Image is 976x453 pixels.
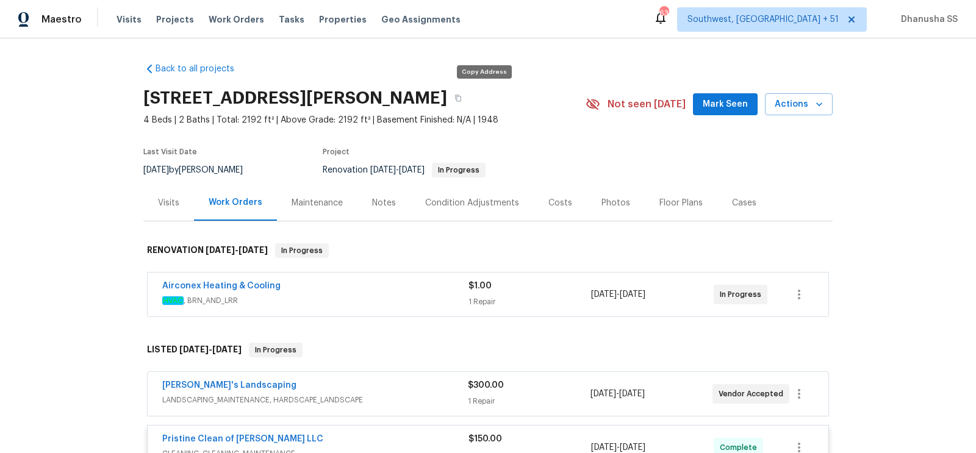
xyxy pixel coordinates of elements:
[162,394,468,406] span: LANDSCAPING_MAINTENANCE, HARDSCAPE_LANDSCAPE
[209,13,264,26] span: Work Orders
[591,288,645,301] span: -
[143,63,260,75] a: Back to all projects
[158,197,179,209] div: Visits
[239,246,268,254] span: [DATE]
[212,345,242,354] span: [DATE]
[468,435,502,443] span: $150.00
[703,97,748,112] span: Mark Seen
[162,381,296,390] a: [PERSON_NAME]'s Landscaping
[319,13,367,26] span: Properties
[687,13,839,26] span: Southwest, [GEOGRAPHIC_DATA] + 51
[162,282,281,290] a: Airconex Heating & Cooling
[179,345,242,354] span: -
[399,166,425,174] span: [DATE]
[206,246,235,254] span: [DATE]
[619,390,645,398] span: [DATE]
[250,344,301,356] span: In Progress
[620,290,645,299] span: [DATE]
[381,13,461,26] span: Geo Assignments
[143,163,257,177] div: by [PERSON_NAME]
[143,330,833,369] div: LISTED [DATE]-[DATE]In Progress
[765,93,833,116] button: Actions
[896,13,958,26] span: Dhanusha SS
[659,197,703,209] div: Floor Plans
[468,282,492,290] span: $1.00
[468,381,504,390] span: $300.00
[209,196,262,209] div: Work Orders
[162,294,468,307] span: , BRN_AND_LRR
[162,296,184,305] em: HVAC
[179,345,209,354] span: [DATE]
[433,166,484,174] span: In Progress
[143,92,447,104] h2: [STREET_ADDRESS][PERSON_NAME]
[143,148,197,155] span: Last Visit Date
[468,296,591,308] div: 1 Repair
[775,97,823,112] span: Actions
[370,166,425,174] span: -
[143,166,169,174] span: [DATE]
[659,7,668,20] div: 631
[591,290,617,299] span: [DATE]
[143,231,833,270] div: RENOVATION [DATE]-[DATE]In Progress
[548,197,572,209] div: Costs
[206,246,268,254] span: -
[620,443,645,452] span: [DATE]
[147,243,268,258] h6: RENOVATION
[468,395,590,407] div: 1 Repair
[117,13,142,26] span: Visits
[162,435,323,443] a: Pristine Clean of [PERSON_NAME] LLC
[276,244,328,257] span: In Progress
[591,443,617,452] span: [DATE]
[147,343,242,357] h6: LISTED
[292,197,343,209] div: Maintenance
[323,166,486,174] span: Renovation
[372,197,396,209] div: Notes
[732,197,756,209] div: Cases
[693,93,758,116] button: Mark Seen
[719,388,788,400] span: Vendor Accepted
[590,390,616,398] span: [DATE]
[370,166,396,174] span: [DATE]
[590,388,645,400] span: -
[608,98,686,110] span: Not seen [DATE]
[601,197,630,209] div: Photos
[156,13,194,26] span: Projects
[323,148,350,155] span: Project
[41,13,82,26] span: Maestro
[720,288,766,301] span: In Progress
[279,15,304,24] span: Tasks
[143,114,586,126] span: 4 Beds | 2 Baths | Total: 2192 ft² | Above Grade: 2192 ft² | Basement Finished: N/A | 1948
[425,197,519,209] div: Condition Adjustments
